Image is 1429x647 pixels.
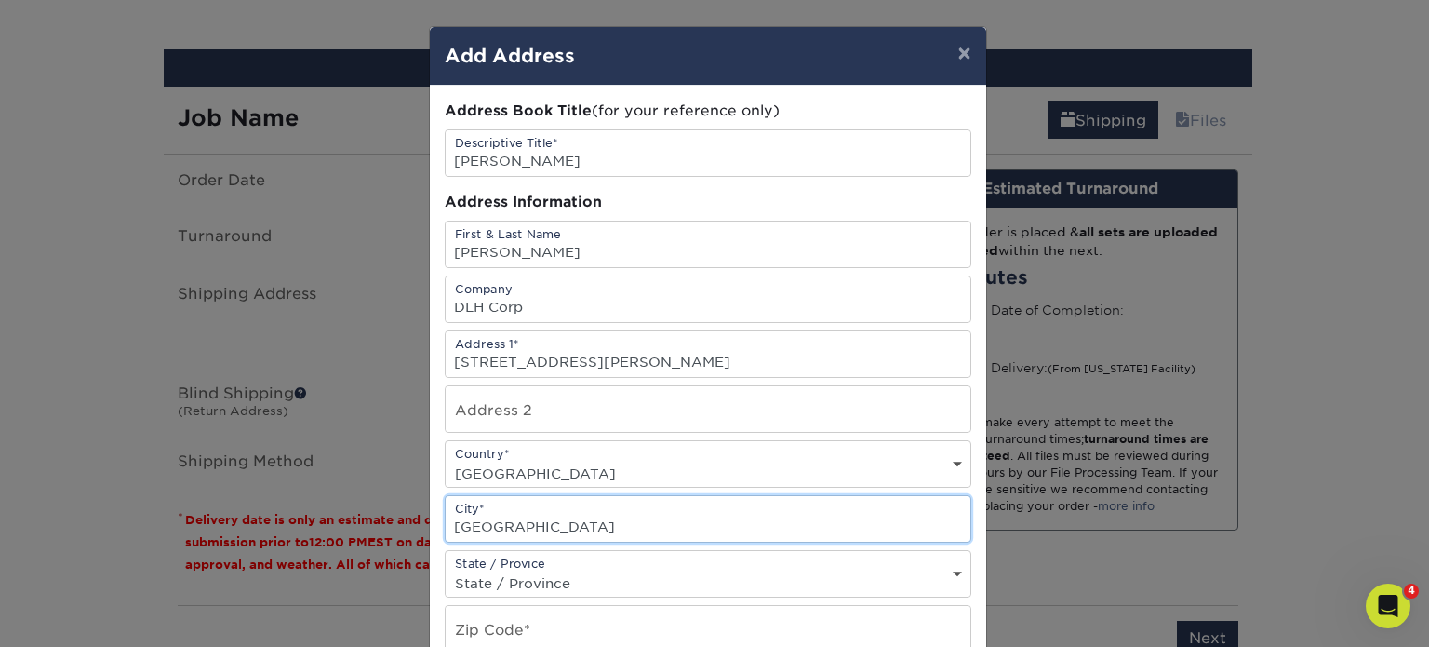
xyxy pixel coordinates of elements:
button: × [942,27,985,79]
span: Address Book Title [445,101,592,119]
span: 4 [1404,584,1419,599]
iframe: Intercom live chat [1366,584,1410,628]
h4: Add Address [445,42,971,70]
div: (for your reference only) [445,101,971,122]
div: Address Information [445,192,971,213]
